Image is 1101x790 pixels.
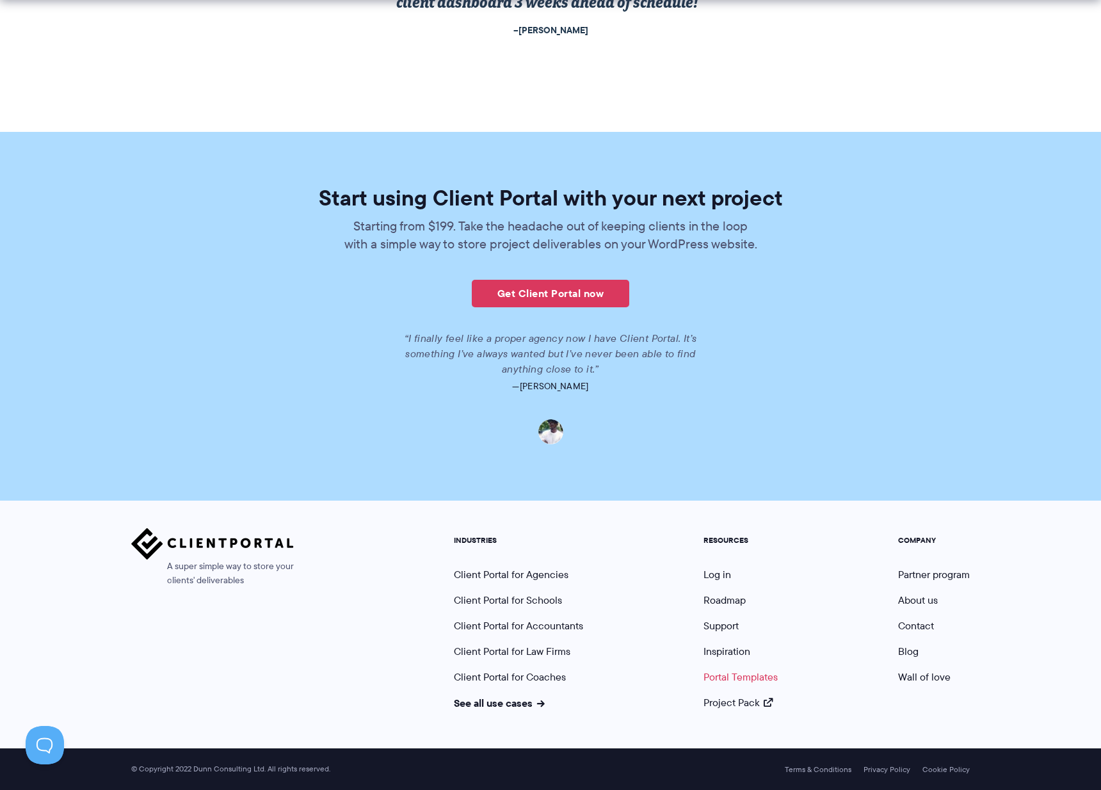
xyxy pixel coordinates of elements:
[454,670,566,684] a: Client Portal for Coaches
[454,644,570,659] a: Client Portal for Law Firms
[703,695,773,710] a: Project Pack
[703,644,750,659] a: Inspiration
[864,765,910,774] a: Privacy Policy
[191,377,910,395] p: —[PERSON_NAME]
[898,644,919,659] a: Blog
[454,567,568,582] a: Client Portal for Agencies
[898,567,970,582] a: Partner program
[785,765,851,774] a: Terms & Conditions
[365,22,736,38] footer: –[PERSON_NAME]
[703,567,731,582] a: Log in
[898,618,934,633] a: Contact
[454,695,545,711] a: See all use cases
[703,670,778,684] a: Portal Templates
[387,331,714,377] p: “I finally feel like a proper agency now I have Client Portal. It’s something I’ve always wanted ...
[703,593,746,608] a: Roadmap
[898,593,938,608] a: About us
[191,187,910,209] h2: Start using Client Portal with your next project
[703,618,739,633] a: Support
[26,726,64,764] iframe: Toggle Customer Support
[898,536,970,545] h5: COMPANY
[472,280,629,307] a: Get Client Portal now
[454,618,583,633] a: Client Portal for Accountants
[125,764,337,774] span: © Copyright 2022 Dunn Consulting Ltd. All rights reserved.
[454,536,583,545] h5: INDUSTRIES
[703,536,778,545] h5: RESOURCES
[898,670,951,684] a: Wall of love
[131,560,294,588] span: A super simple way to store your clients' deliverables
[342,217,759,253] p: Starting from $199. Take the headache out of keeping clients in the loop with a simple way to sto...
[454,593,562,608] a: Client Portal for Schools
[922,765,970,774] a: Cookie Policy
